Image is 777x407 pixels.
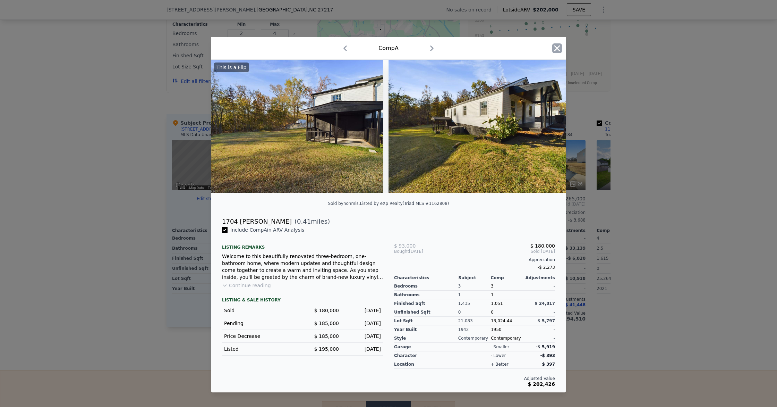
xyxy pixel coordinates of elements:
[448,249,555,254] span: Sold [DATE]
[205,60,383,193] img: Property Img
[458,291,491,299] div: 1
[535,301,555,306] span: $ 24,817
[292,217,330,226] span: ( miles)
[459,275,491,281] div: Subject
[523,334,555,343] div: -
[314,321,339,326] span: $ 185,000
[523,282,555,291] div: -
[458,334,491,343] div: Contemporary
[224,346,297,352] div: Listed
[523,325,555,334] div: -
[394,317,458,325] div: Lot Sqft
[394,334,458,343] div: Style
[394,257,555,263] div: Appreciation
[224,320,297,327] div: Pending
[394,275,459,281] div: Characteristics
[394,243,416,249] span: $ 93,000
[523,275,555,281] div: Adjustments
[222,217,292,226] div: 1704 [PERSON_NAME]
[540,353,555,358] span: -$ 393
[328,201,360,206] div: Sold by nonmls .
[530,243,555,249] span: $ 180,000
[523,291,555,299] div: -
[491,301,503,306] span: 1,051
[458,299,491,308] div: 1,435
[394,291,458,299] div: Bathrooms
[222,253,383,281] div: Welcome to this beautifully renovated three-bedroom, one-bathroom home, where modern updates and ...
[458,308,491,317] div: 0
[491,310,494,315] span: 0
[394,299,458,308] div: Finished Sqft
[394,308,458,317] div: Unfinished Sqft
[523,308,555,317] div: -
[490,275,523,281] div: Comp
[214,63,249,72] div: This is a Flip
[491,284,494,289] span: 3
[394,376,555,381] div: Adjusted Value
[222,297,383,304] div: LISTING & SALE HISTORY
[458,325,491,334] div: 1942
[394,343,459,351] div: garage
[394,360,459,369] div: location
[360,201,449,206] div: Listed by eXp Realty (Triad MLS #1162808)
[491,318,512,323] span: 13,024.44
[224,307,297,314] div: Sold
[222,239,383,250] div: Listing remarks
[528,381,555,387] span: $ 202,426
[538,265,555,270] span: -$ 2,273
[458,317,491,325] div: 21,083
[344,320,381,327] div: [DATE]
[388,60,566,193] img: Property Img
[314,346,339,352] span: $ 195,000
[297,218,311,225] span: 0.41
[490,344,509,350] div: - smaller
[490,353,506,358] div: - lower
[344,307,381,314] div: [DATE]
[224,333,297,340] div: Price Decrease
[394,282,458,291] div: Bedrooms
[222,282,271,289] button: Continue reading
[394,249,409,254] span: Bought
[344,346,381,352] div: [DATE]
[542,362,555,367] span: $ 397
[394,325,458,334] div: Year Built
[538,318,555,323] span: $ 5,797
[536,344,555,349] span: -$ 5,919
[344,333,381,340] div: [DATE]
[314,308,339,313] span: $ 180,000
[491,325,523,334] div: 1950
[394,351,459,360] div: character
[458,282,491,291] div: 3
[314,333,339,339] span: $ 185,000
[378,44,399,52] div: Comp A
[491,291,523,299] div: 1
[491,334,523,343] div: Contemporary
[490,362,508,367] div: + better
[228,227,307,233] span: Include Comp A in ARV Analysis
[394,249,448,254] div: [DATE]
